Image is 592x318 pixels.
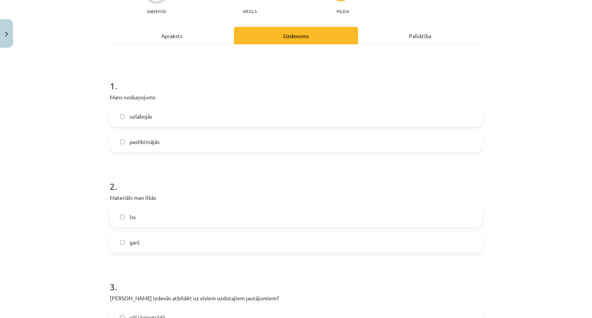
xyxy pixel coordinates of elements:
[120,114,125,119] input: uzlabojās
[110,268,482,292] h1: 3 .
[120,240,125,245] input: garš
[129,213,136,221] span: īss
[110,27,234,44] div: Apraksts
[129,138,160,146] span: pasliktinājās
[110,167,482,191] h1: 2 .
[336,8,349,14] p: pilda
[120,139,125,144] input: pasliktinājās
[110,67,482,91] h1: 1 .
[358,27,482,44] div: Palīdzība
[242,8,257,14] p: Viegls
[129,112,152,121] span: uzlabojās
[144,8,169,14] p: Saņemsi
[129,238,140,246] span: garš
[5,32,8,37] img: icon-close-lesson-0947bae3869378f0d4975bcd49f059093ad1ed9edebbc8119c70593378902aed.svg
[110,194,482,202] p: Materiāls man likās
[120,214,125,219] input: īss
[110,93,482,101] p: Mans noskaņojums
[234,27,358,44] div: Uzdevums
[110,294,482,302] p: [PERSON_NAME] izdevās atbildēt uz visiem uzdotajiem jautājumiem?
